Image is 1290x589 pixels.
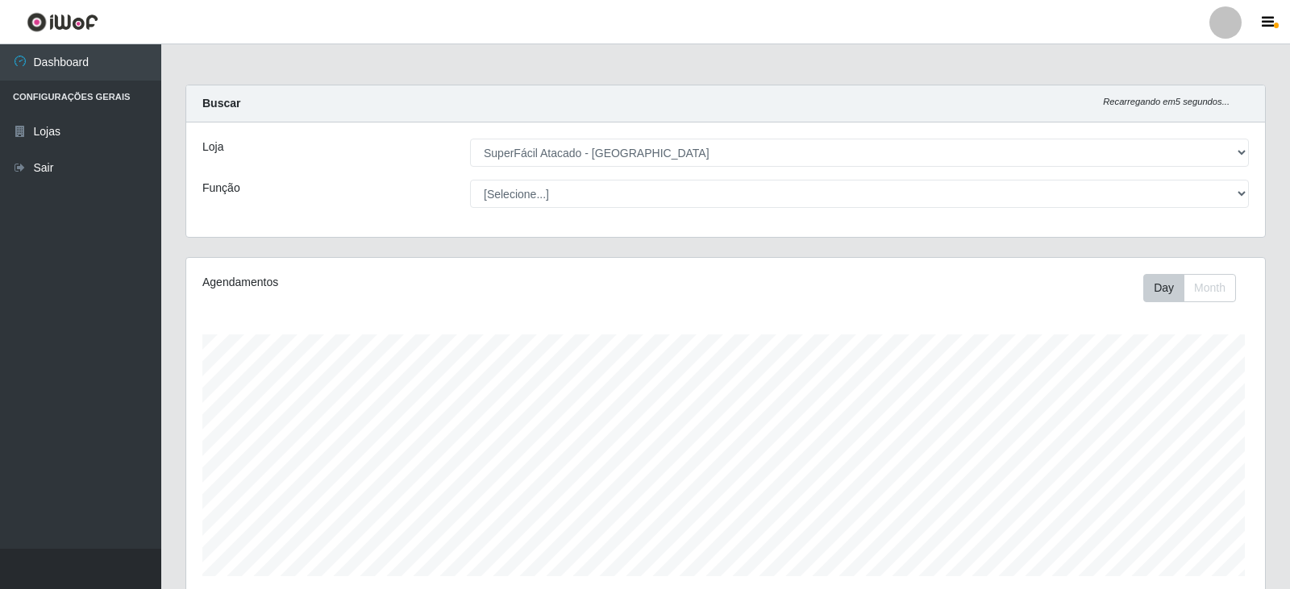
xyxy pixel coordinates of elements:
[202,97,240,110] strong: Buscar
[27,12,98,32] img: CoreUI Logo
[1143,274,1249,302] div: Toolbar with button groups
[1143,274,1184,302] button: Day
[202,180,240,197] label: Função
[1103,97,1230,106] i: Recarregando em 5 segundos...
[202,139,223,156] label: Loja
[202,274,624,291] div: Agendamentos
[1143,274,1236,302] div: First group
[1184,274,1236,302] button: Month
